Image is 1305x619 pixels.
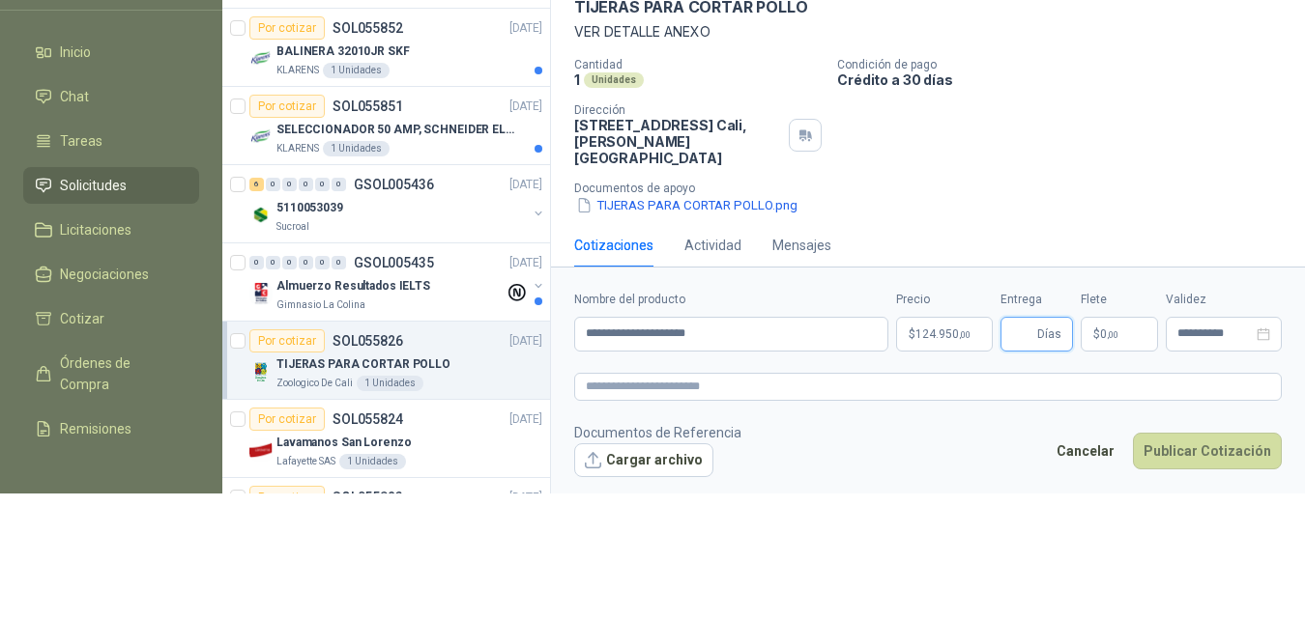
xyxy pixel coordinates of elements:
p: Almuerzo Resultados IELTS [276,277,430,295]
button: Publicar Cotización [1133,433,1282,469]
span: Licitaciones [60,219,131,240]
div: 0 [299,178,313,191]
div: 6 [249,178,264,191]
div: 0 [332,178,346,191]
p: $124.950,00 [896,317,993,352]
a: Chat [23,78,199,115]
div: 0 [266,256,280,269]
p: GSOL005435 [354,256,434,269]
div: 1 Unidades [339,454,406,469]
a: Por cotizarSOL055824[DATE] Company LogoLavamanos San LorenzoLafayette SAS1 Unidades [222,400,550,478]
p: Documentos de Referencia [574,422,741,443]
div: 0 [266,178,280,191]
span: Inicio [60,42,91,63]
p: SOL055851 [333,99,403,113]
p: VER DETALLE ANEXO [574,21,1282,42]
span: $ [1093,328,1100,340]
a: Por cotizarSOL055851[DATE] Company LogoSELECCIONADOR 50 AMP, SCHNEIDER ELECTRIC, NSC100NKLARENS1 ... [222,87,550,165]
span: 124.950 [915,328,971,340]
span: 0 [1100,328,1118,340]
p: 5110053039 [276,199,343,217]
div: Por cotizar [249,486,325,509]
div: Actividad [684,235,741,256]
div: 1 Unidades [357,376,423,391]
p: [DATE] [509,98,542,116]
p: Condición de pago [837,58,1297,71]
div: Cotizaciones [574,235,653,256]
span: Remisiones [60,418,131,439]
p: [DATE] [509,254,542,272]
button: Cancelar [1046,433,1125,469]
p: $ 0,00 [1081,317,1158,352]
p: Documentos de apoyo [574,182,1297,195]
a: Solicitudes [23,167,199,204]
p: Zoologico De Cali [276,376,353,391]
p: [DATE] [509,489,542,507]
img: Company Logo [249,47,273,70]
p: Sucroal [276,219,309,235]
p: Cantidad [574,58,822,71]
div: Por cotizar [249,16,325,40]
div: 0 [299,256,313,269]
img: Company Logo [249,282,273,305]
p: Gimnasio La Colina [276,297,365,313]
p: BALINERA 32010JR SKF [276,42,410,61]
p: GSOL005436 [354,178,434,191]
p: SOL055852 [333,21,403,35]
div: Por cotizar [249,408,325,431]
a: Tareas [23,123,199,159]
div: 0 [249,256,264,269]
p: [DATE] [509,176,542,194]
span: Días [1037,318,1061,351]
button: Cargar archivo [574,443,713,478]
label: Entrega [1000,291,1073,309]
a: Por cotizarSOL055823[DATE] [222,478,550,556]
p: TIJERAS PARA CORTAR POLLO [276,355,450,374]
label: Precio [896,291,993,309]
p: Lafayette SAS [276,454,335,469]
label: Flete [1081,291,1158,309]
a: Por cotizarSOL055826[DATE] Company LogoTIJERAS PARA CORTAR POLLOZoologico De Cali1 Unidades [222,322,550,400]
span: Órdenes de Compra [60,352,181,395]
span: Negociaciones [60,264,149,285]
div: Unidades [584,72,644,88]
div: Por cotizar [249,329,325,352]
img: Company Logo [249,204,273,227]
a: Remisiones [23,410,199,447]
a: Inicio [23,34,199,70]
p: KLARENS [276,141,319,156]
div: 0 [282,256,297,269]
button: TIJERAS PARA CORTAR POLLO.png [574,195,799,215]
a: 0 0 0 0 0 0 GSOL005435[DATE] Company LogoAlmuerzo Resultados IELTSGimnasio La Colina [249,251,546,313]
p: SELECCIONADOR 50 AMP, SCHNEIDER ELECTRIC, NSC100N [276,121,517,139]
div: 1 Unidades [323,141,390,156]
span: Chat [60,86,89,107]
p: [DATE] [509,19,542,38]
span: Tareas [60,130,102,152]
div: 0 [315,178,330,191]
div: Por cotizar [249,95,325,118]
p: Lavamanos San Lorenzo [276,434,411,452]
p: Crédito a 30 días [837,71,1297,88]
a: Negociaciones [23,256,199,293]
p: SOL055823 [333,491,403,504]
p: SOL055826 [333,334,403,348]
span: Solicitudes [60,175,127,196]
span: ,00 [1107,329,1118,340]
a: Por cotizarSOL055852[DATE] Company LogoBALINERA 32010JR SKFKLARENS1 Unidades [222,9,550,87]
p: SOL055824 [333,412,403,426]
a: 6 0 0 0 0 0 GSOL005436[DATE] Company Logo5110053039Sucroal [249,173,546,235]
a: Licitaciones [23,211,199,248]
div: 0 [315,256,330,269]
p: [DATE] [509,410,542,429]
div: Mensajes [772,235,831,256]
img: Company Logo [249,126,273,149]
p: 1 [574,71,580,88]
p: [DATE] [509,332,542,351]
label: Validez [1166,291,1282,309]
p: Dirección [574,103,781,117]
p: KLARENS [276,63,319,78]
span: ,00 [959,329,971,340]
div: 0 [282,178,297,191]
div: 0 [332,256,346,269]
